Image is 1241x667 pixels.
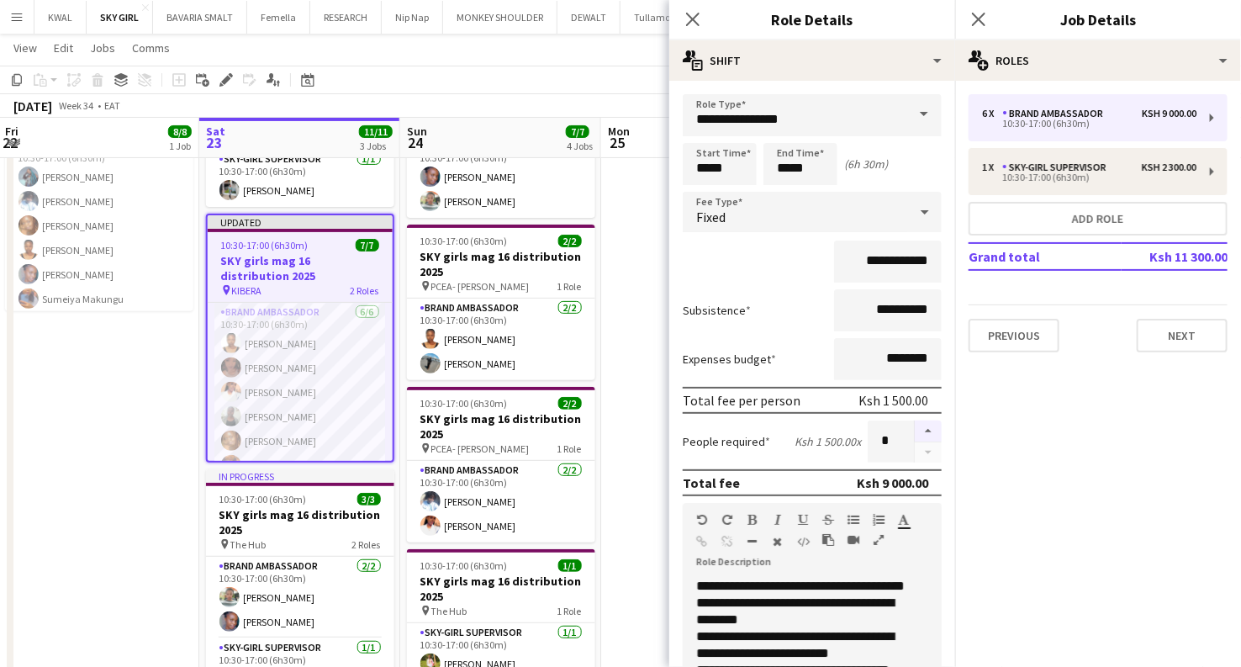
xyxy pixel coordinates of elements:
span: 23 [203,133,225,152]
span: Mon [608,124,630,139]
a: Edit [47,37,80,59]
div: 1 x [982,161,1002,173]
app-job-card: Updated10:30-17:00 (6h30m)7/7SKY girls mag 16 distribution 2025 KIBERA2 RolesBrand Ambassador6/61... [206,214,394,463]
button: Paste as plain text [822,533,834,547]
a: View [7,37,44,59]
span: 24 [404,133,427,152]
span: 10:30-17:00 (6h30m) [420,559,508,572]
app-job-card: 10:30-17:00 (6h30m)2/2SKY girls mag 16 distribution 2025 PCEA- [PERSON_NAME]1 RoleBrand Ambassado... [407,225,595,380]
button: Strikethrough [822,513,834,527]
div: Updated [208,215,393,229]
button: Fullscreen [873,533,885,547]
span: 7/7 [356,239,379,251]
span: Sat [206,124,225,139]
div: 10:30-17:00 (6h30m)2/2SKY girls mag 16 distribution 2025 PCEA- [PERSON_NAME]1 RoleBrand Ambassado... [407,387,595,543]
button: Ordered List [873,513,885,527]
span: KIBERA [232,284,262,297]
span: 11/11 [359,125,393,138]
label: Expenses budget [683,352,776,367]
h3: SKY girls mag 16 distribution 2025 [407,574,595,604]
span: 25 [605,133,630,152]
button: BAVARIA SMALT [153,1,247,34]
span: Jobs [90,40,115,56]
app-card-role: Brand Ambassador6/610:30-17:00 (6h30m)[PERSON_NAME][PERSON_NAME][PERSON_NAME][PERSON_NAME][PERSON... [208,303,393,482]
span: 10:30-17:00 (6h30m) [221,239,309,251]
button: RESEARCH [310,1,382,34]
button: DEWALT [557,1,620,34]
button: Add role [969,202,1228,236]
span: 2/2 [558,235,582,247]
span: Edit [54,40,73,56]
button: Unordered List [848,513,859,527]
span: 7/7 [566,125,589,138]
div: 10:30-17:00 (6h30m) [982,173,1196,182]
div: 3 Jobs [360,140,392,152]
button: Next [1137,319,1228,352]
h3: SKY girls mag 16 distribution 2025 [206,507,394,537]
div: Roles [955,40,1241,81]
button: Insert video [848,533,859,547]
span: 2 Roles [352,538,381,551]
span: 3/3 [357,493,381,506]
span: The Hub [230,538,267,551]
button: Clear Formatting [772,535,784,548]
div: Ksh 9 000.00 [857,474,928,491]
div: 6 x [982,108,1002,119]
button: Horizontal Line [747,535,758,548]
div: Total fee [683,474,740,491]
button: Nip Nap [382,1,443,34]
app-card-role: Brand Ambassador2/210:30-17:00 (6h30m)[PERSON_NAME][PERSON_NAME] [206,557,394,638]
span: 1 Role [557,442,582,455]
app-job-card: 10:30-17:00 (6h30m)8/8SKY girls mag 16 distribution 2025 Waithaka/[PERSON_NAME]2 RolesBrand Ambas... [5,62,193,311]
span: The Hub [431,605,467,617]
span: 10:30-17:00 (6h30m) [219,493,307,506]
div: SKY-GIRL SUPERVISOR [1002,161,1113,173]
app-card-role: Brand Ambassador2/210:30-17:00 (6h30m)[PERSON_NAME][PERSON_NAME] [407,299,595,380]
button: MONKEY SHOULDER [443,1,557,34]
span: PCEA- [PERSON_NAME] [431,442,530,455]
div: Ksh 9 000.00 [1142,108,1196,119]
div: Total fee per person [683,392,800,409]
button: Increase [915,421,942,442]
span: Sun [407,124,427,139]
button: Italic [772,513,784,527]
button: Text Color [898,513,910,527]
button: Bold [747,513,758,527]
div: 1 Job [169,140,191,152]
h3: SKY girls mag 16 distribution 2025 [208,253,393,283]
button: SKY GIRL [87,1,153,34]
button: Undo [696,513,708,527]
div: Shift [669,40,955,81]
span: 2 Roles [351,284,379,297]
div: Ksh 2 300.00 [1142,161,1196,173]
div: (6h 30m) [844,156,888,172]
h3: Role Details [669,8,955,30]
span: 1 Role [557,605,582,617]
app-card-role: Brand Ambassador2/210:30-17:00 (6h30m)[PERSON_NAME][PERSON_NAME] [407,136,595,218]
div: 4 Jobs [567,140,593,152]
div: 10:30-17:00 (6h30m) [982,119,1196,128]
app-card-role: SKY-GIRL SUPERVISOR1/110:30-17:00 (6h30m)[PERSON_NAME] [206,150,394,207]
span: Fri [5,124,18,139]
span: 1 Role [557,280,582,293]
button: KWAL [34,1,87,34]
div: Ksh 1 500.00 [858,392,928,409]
app-card-role: Brand Ambassador2/210:30-17:00 (6h30m)[PERSON_NAME][PERSON_NAME] [407,461,595,543]
app-card-role: Brand Ambassador7/710:30-17:00 (6h30m)[PERSON_NAME][PERSON_NAME][PERSON_NAME][PERSON_NAME][PERSON... [5,136,193,340]
a: Comms [125,37,177,59]
button: Previous [969,319,1059,352]
span: 2/2 [558,397,582,410]
td: Ksh 11 300.00 [1122,243,1228,270]
button: Redo [721,513,733,527]
span: Fixed [696,209,726,225]
span: View [13,40,37,56]
div: Brand Ambassador [1002,108,1110,119]
div: Ksh 1 500.00 x [795,434,861,449]
span: 8/8 [168,125,192,138]
td: Grand total [969,243,1122,270]
span: 1/1 [558,559,582,572]
div: [DATE] [13,98,52,114]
